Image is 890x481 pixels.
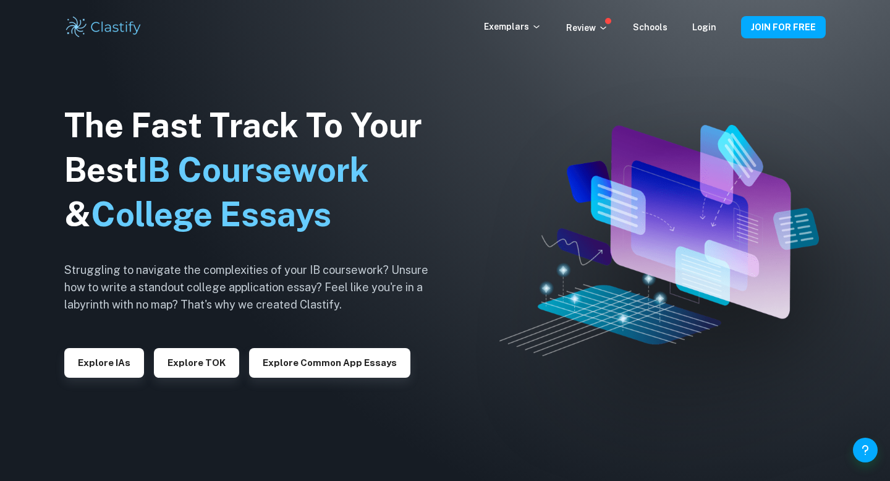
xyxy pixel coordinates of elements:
[64,262,447,313] h6: Struggling to navigate the complexities of your IB coursework? Unsure how to write a standout col...
[633,22,667,32] a: Schools
[249,356,410,368] a: Explore Common App essays
[566,21,608,35] p: Review
[154,356,239,368] a: Explore TOK
[499,125,819,355] img: Clastify hero
[138,150,369,189] span: IB Coursework
[64,103,447,237] h1: The Fast Track To Your Best &
[249,348,410,378] button: Explore Common App essays
[64,15,143,40] img: Clastify logo
[692,22,716,32] a: Login
[154,348,239,378] button: Explore TOK
[91,195,331,234] span: College Essays
[741,16,826,38] button: JOIN FOR FREE
[64,356,144,368] a: Explore IAs
[484,20,541,33] p: Exemplars
[64,348,144,378] button: Explore IAs
[853,438,878,462] button: Help and Feedback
